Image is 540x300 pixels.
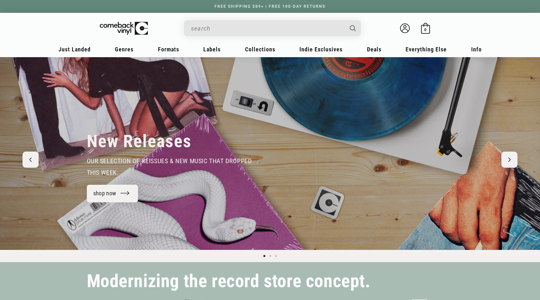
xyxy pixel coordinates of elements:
[267,253,273,259] button: Load slide 2 of 3
[203,46,221,53] span: Labels
[261,253,267,259] button: Load slide 1 of 3
[87,185,138,202] a: shop now
[299,46,343,53] span: Indie Exclusives
[184,20,361,36] div: Search
[59,46,91,53] span: Just Landed
[273,253,279,259] button: Load slide 3 of 3
[424,27,426,32] span: 0
[344,20,362,36] button: Search
[87,157,252,176] span: our selection of reissues & new music that dropped this week.
[87,274,371,289] h2: Modernizing the record store concept.
[367,46,381,53] span: Deals
[208,4,332,9] a: FREE SHIPPING $89+ | FREE 100-DAY RETURNS
[191,22,343,35] input: search
[406,46,447,53] span: Everything Else
[245,46,275,53] span: Collections
[158,46,179,53] span: Formats
[501,152,517,168] button: Next slide
[87,131,192,152] h2: New Releases
[115,46,133,53] span: Genres
[23,152,39,168] button: Previous slide
[471,46,482,53] span: Info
